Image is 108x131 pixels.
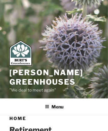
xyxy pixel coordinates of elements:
h1: Home [9,115,99,122]
img: Burt's Greenhouses [9,40,32,65]
button: Menu [40,99,68,114]
a: [PERSON_NAME] Greenhouses [9,68,83,86]
p: "We deal to meet again" [9,87,99,94]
